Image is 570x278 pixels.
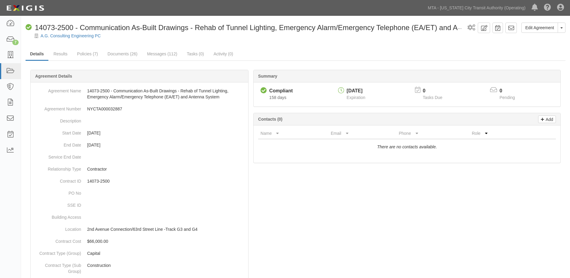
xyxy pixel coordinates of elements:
th: Email [328,128,397,139]
dt: Contract Cost [33,235,81,244]
a: Edit Agreement [521,23,558,33]
dt: Contract ID [33,175,81,184]
a: MTA - [US_STATE] City Transit Authority (Operating) [425,2,529,14]
a: Tasks (0) [182,48,209,60]
dd: NYCTA000032887 [33,103,246,115]
a: Policies (7) [73,48,102,60]
p: Capital [87,250,246,256]
b: Contacts (0) [258,117,282,122]
p: Construction [87,262,246,268]
b: Summary [258,74,277,79]
dt: Building Access [33,211,81,220]
span: Expiration [347,95,365,100]
dd: Contractor [33,163,246,175]
a: Results [49,48,72,60]
div: [DATE] [347,88,365,94]
dt: Service End Date [33,151,81,160]
dt: SSE ID [33,199,81,208]
i: Compliant [261,88,267,94]
span: Pending [500,95,515,100]
span: 14073-2500 - Communication As-Built Drawings - Rehab of Tunnel Lighting, Emergency Alarm/Emergenc... [35,23,506,32]
a: Add [538,116,556,123]
dt: Contract Type (Group) [33,247,81,256]
a: A.G. Consulting Engineering PC [41,33,101,38]
i: 1 scheduled workflow [468,25,475,31]
a: Documents (26) [103,48,142,60]
dd: [DATE] [33,139,246,151]
p: $66,000.00 [87,238,246,244]
p: 0 [500,88,523,94]
dt: Description [33,115,81,124]
th: Role [469,128,532,139]
div: 7 [12,40,19,45]
span: Tasks Due [423,95,442,100]
th: Phone [396,128,469,139]
dt: Relationship Type [33,163,81,172]
i: Compliant [26,24,32,31]
b: Agreement Details [35,74,72,79]
dt: Location [33,223,81,232]
a: Messages (112) [142,48,181,60]
i: There are no contacts available. [377,144,437,149]
dd: 14073-2500 - Communication As-Built Drawings - Rehab of Tunnel Lighting, Emergency Alarm/Emergenc... [33,85,246,103]
dd: [DATE] [33,127,246,139]
dt: Start Date [33,127,81,136]
p: 14073-2500 [87,178,246,184]
dt: Agreement Name [33,85,81,94]
a: Details [26,48,48,61]
th: Name [258,128,328,139]
dt: Contract Type (Sub Group) [33,259,81,274]
dt: End Date [33,139,81,148]
span: Since 03/31/2025 [269,95,286,100]
img: Logo [5,3,46,14]
div: Compliant [269,88,293,94]
dt: Agreement Number [33,103,81,112]
p: 2nd Avenue Connection/63rd Street Line -Track G3 and G4 [87,226,246,232]
p: 0 [423,88,450,94]
i: Help Center - Complianz [544,4,551,11]
p: Add [544,116,553,123]
dt: PO No [33,187,81,196]
a: Activity (0) [209,48,238,60]
div: 14073-2500 - Communication As-Built Drawings - Rehab of Tunnel Lighting, Emergency Alarm/Emergenc... [26,23,465,33]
